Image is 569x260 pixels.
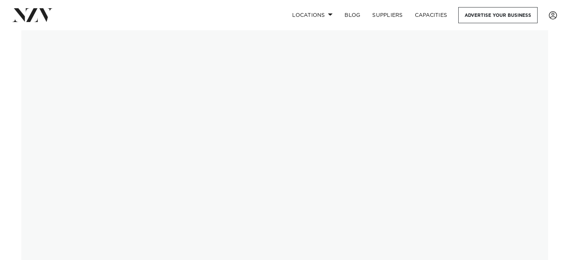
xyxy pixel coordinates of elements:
a: Advertise your business [458,7,538,23]
a: SUPPLIERS [366,7,409,23]
img: nzv-logo.png [12,8,53,22]
a: Capacities [409,7,453,23]
a: Locations [286,7,339,23]
a: BLOG [339,7,366,23]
